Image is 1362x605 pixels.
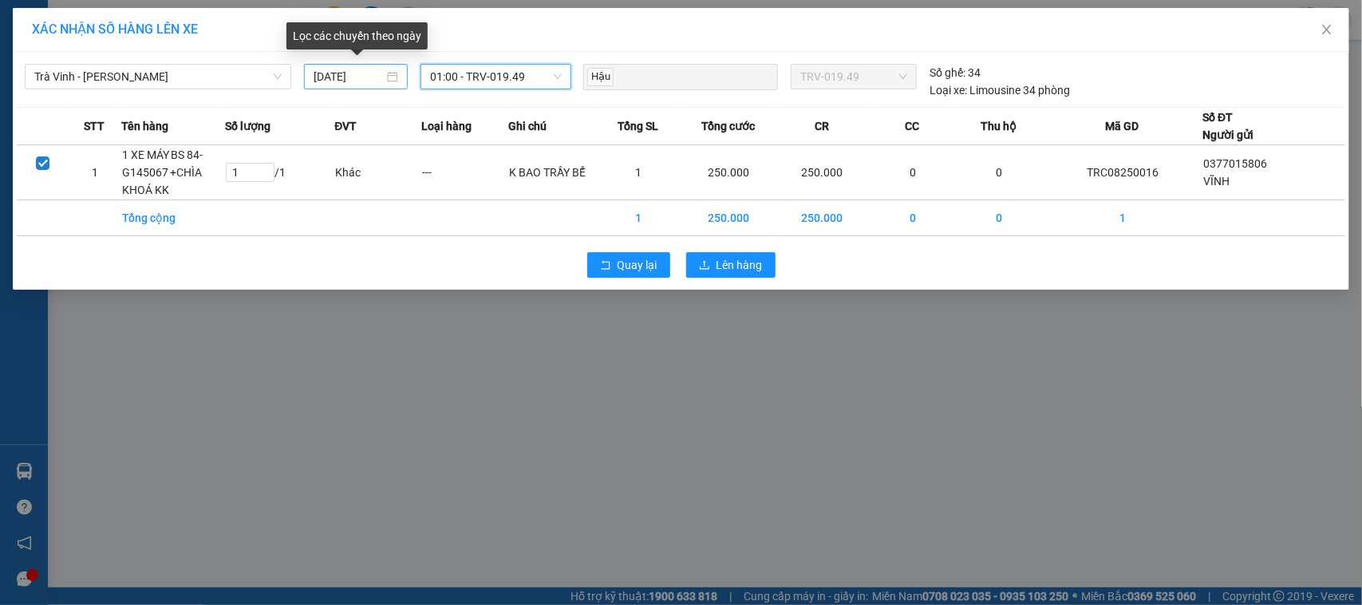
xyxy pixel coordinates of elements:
[776,200,870,236] td: 250.000
[956,200,1043,236] td: 0
[286,22,428,49] div: Lọc các chuyến theo ngày
[595,145,682,200] td: 1
[930,64,981,81] div: 34
[905,117,919,135] span: CC
[84,117,105,135] span: STT
[618,256,657,274] span: Quay lại
[717,256,763,274] span: Lên hàng
[587,68,614,86] span: Hậu
[334,117,357,135] span: ĐVT
[225,145,334,200] td: / 1
[34,65,282,89] span: Trà Vinh - Hồ Chí Minh
[930,81,1070,99] div: Limousine 34 phòng
[595,200,682,236] td: 1
[430,65,561,89] span: 01:00 - TRV-019.49
[800,65,907,89] span: TRV-019.49
[776,145,870,200] td: 250.000
[508,117,547,135] span: Ghi chú
[1202,109,1253,144] div: Số ĐT Người gửi
[701,117,755,135] span: Tổng cước
[421,117,472,135] span: Loại hàng
[421,145,508,200] td: ---
[870,145,957,200] td: 0
[314,68,384,85] input: 15/08/2025
[815,117,829,135] span: CR
[870,200,957,236] td: 0
[1043,200,1202,236] td: 1
[508,145,595,200] td: K BAO TRẦY BỂ
[1043,145,1202,200] td: TRC08250016
[930,81,967,99] span: Loại xe:
[1106,117,1139,135] span: Mã GD
[121,145,226,200] td: 1 XE MÁY BS 84-G145067 +CHÌA KHOÁ KK
[956,145,1043,200] td: 0
[121,200,226,236] td: Tổng cộng
[32,22,198,37] span: XÁC NHẬN SỐ HÀNG LÊN XE
[1203,157,1267,170] span: 0377015806
[682,200,776,236] td: 250.000
[981,117,1017,135] span: Thu hộ
[682,145,776,200] td: 250.000
[1203,175,1230,188] span: VĨNH
[69,145,120,200] td: 1
[121,117,168,135] span: Tên hàng
[225,117,270,135] span: Số lượng
[618,117,658,135] span: Tổng SL
[699,259,710,272] span: upload
[587,252,670,278] button: rollbackQuay lại
[1321,23,1333,36] span: close
[600,259,611,272] span: rollback
[686,252,776,278] button: uploadLên hàng
[1305,8,1349,53] button: Close
[334,145,421,200] td: Khác
[930,64,965,81] span: Số ghế:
